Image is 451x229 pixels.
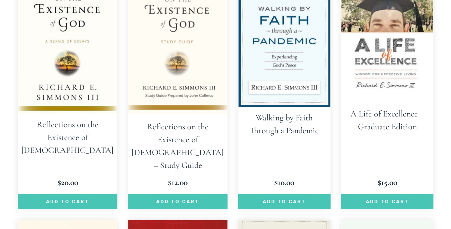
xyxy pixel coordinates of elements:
bdi: 15.00 [377,177,397,188]
a: Add to cart: “Walking by Faith Through a Pandemic” [238,194,330,209]
h2: A Life of Excellence – Graduate Edition [341,103,434,138]
bdi: 10.00 [274,177,294,188]
h2: Walking by Faith Through a Pandemic [238,107,330,141]
span: $ [377,177,381,188]
span: $ [274,177,278,188]
bdi: 20.00 [57,177,78,188]
span: $ [168,177,171,188]
h2: Reflections on the Existence of [DEMOGRAPHIC_DATA] – Study Guide [128,116,227,176]
a: Add to cart: “A Life of Excellence - Graduate Edition” [341,194,434,209]
a: Add to cart: “Reflections on the Existence of God” [18,194,117,209]
bdi: 12.00 [168,177,188,188]
a: Add to cart: “Reflections on the Existence of God - Study Guide” [128,194,227,209]
h2: Reflections on the Existence of [DEMOGRAPHIC_DATA] [18,114,117,161]
span: $ [57,177,61,188]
